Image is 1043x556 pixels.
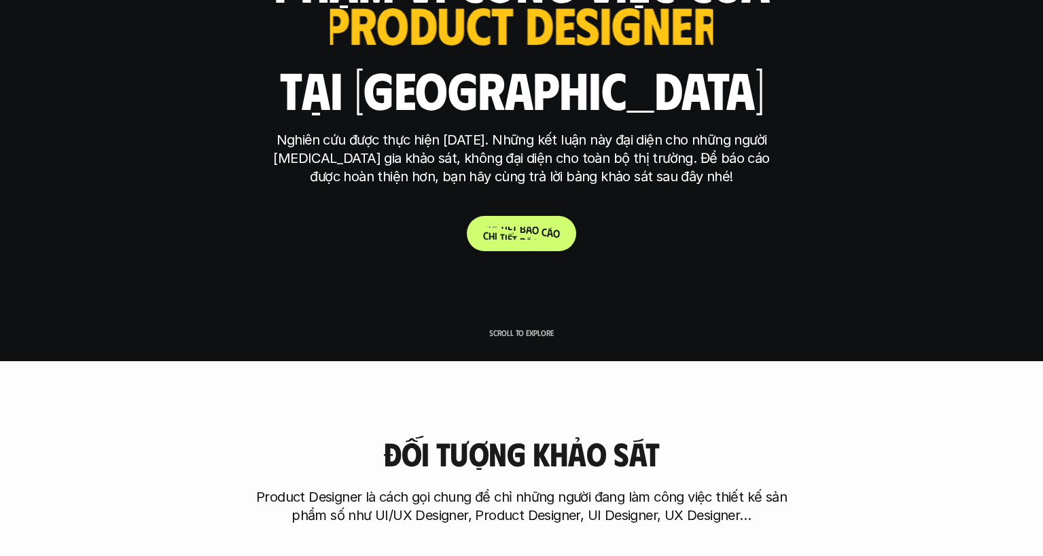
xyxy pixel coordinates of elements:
[520,222,526,235] span: b
[489,328,554,337] p: Scroll to explore
[547,226,553,239] span: á
[512,220,517,233] span: t
[267,131,777,186] p: Nghiên cứu được thực hiện [DATE]. Những kết luận này đại diện cho những người [MEDICAL_DATA] gia ...
[250,488,794,525] p: Product Designer là cách gọi chung để chỉ những người đang làm công việc thiết kế sản phẩm số như...
[467,216,576,251] a: Chitiếtbáocáo
[279,60,764,117] h1: tại [GEOGRAPHIC_DATA]
[526,223,532,236] span: á
[542,225,547,238] span: c
[532,223,539,236] span: o
[553,227,560,240] span: o
[383,436,659,472] h3: Đối tượng khảo sát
